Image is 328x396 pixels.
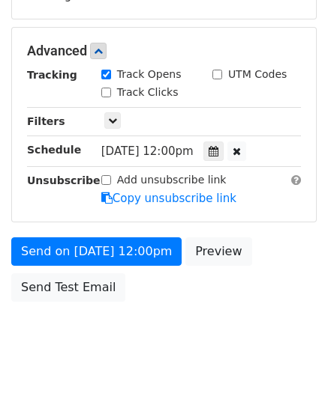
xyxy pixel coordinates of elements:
[11,237,182,266] a: Send on [DATE] 12:00pm
[11,273,125,302] a: Send Test Email
[101,192,236,205] a: Copy unsubscribe link
[228,67,287,82] label: UTM Codes
[253,324,328,396] iframe: Chat Widget
[185,237,251,266] a: Preview
[27,144,81,156] strong: Schedule
[27,43,301,59] h5: Advanced
[101,144,194,158] span: [DATE] 12:00pm
[27,115,65,127] strong: Filters
[117,67,182,82] label: Track Opens
[27,174,101,186] strong: Unsubscribe
[117,85,179,100] label: Track Clicks
[117,172,227,188] label: Add unsubscribe link
[27,69,77,81] strong: Tracking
